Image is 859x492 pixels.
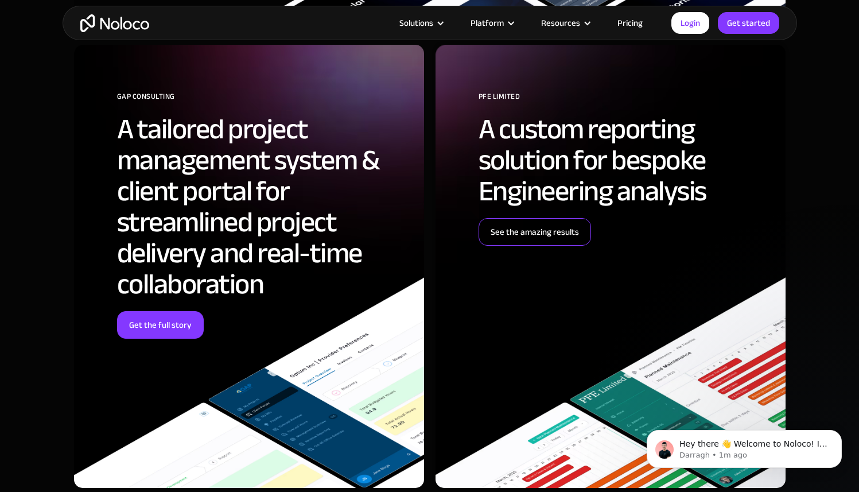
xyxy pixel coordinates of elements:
a: Get started [718,12,779,34]
div: Platform [471,16,504,30]
div: Solutions [385,16,456,30]
div: Resources [527,16,603,30]
div: PFE Limited [479,88,768,114]
a: Login [671,12,709,34]
div: Platform [456,16,527,30]
a: Pricing [603,16,657,30]
div: Resources [541,16,580,30]
a: Get the full story [117,311,204,339]
iframe: Intercom notifications message [629,406,859,486]
a: See the amazing results [479,218,591,246]
a: home [80,14,149,32]
h2: A custom reporting solution for bespoke Engineering analysis [479,114,768,207]
h2: A tailored project management system & client portal for streamlined project delivery and real-ti... [117,114,407,300]
div: GAP Consulting [117,88,407,114]
div: Solutions [399,16,433,30]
